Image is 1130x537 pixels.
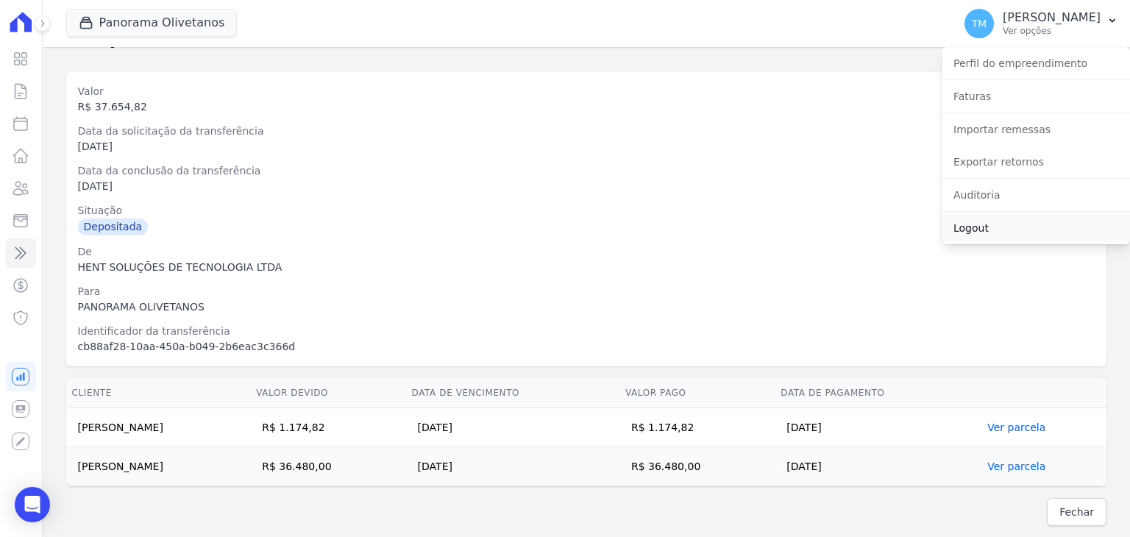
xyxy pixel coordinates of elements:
td: R$ 1.174,82 [250,408,405,447]
p: [PERSON_NAME] [1003,10,1101,25]
th: Valor devido [250,378,405,408]
a: Ver parcela [987,422,1045,433]
td: [DATE] [406,447,619,486]
div: Data da conclusão da transferência [78,163,1095,179]
a: Ver parcela [987,460,1045,472]
div: PANORAMA OLIVETANOS [78,299,1095,315]
th: Cliente [66,378,251,408]
span: Fechar [1059,505,1094,519]
a: Perfil do empreendimento [942,50,1130,77]
span: TM [972,18,987,29]
div: HENT SOLUÇÕES DE TECNOLOGIA LTDA [78,260,1095,275]
div: cb88af28-10aa-450a-b049-2b6eac3c366d [78,339,1095,355]
div: Data da solicitação da transferência [78,124,1095,139]
td: [PERSON_NAME] [66,447,251,486]
p: Ver opções [1003,25,1101,37]
td: [DATE] [775,447,981,486]
button: Panorama Olivetanos [66,9,238,37]
a: Importar remessas [942,116,1130,143]
div: [DATE] [78,139,1095,154]
div: Situação [78,203,1095,218]
a: Faturas [942,83,1130,110]
a: Exportar retornos [942,149,1130,175]
td: R$ 1.174,82 [619,408,775,447]
td: [PERSON_NAME] [66,408,251,447]
a: Fechar [1047,498,1106,526]
div: Identificador da transferência [78,324,1095,339]
td: R$ 36.480,00 [619,447,775,486]
div: Open Intercom Messenger [15,487,50,522]
a: Logout [942,215,1130,241]
div: Valor [78,84,1095,99]
div: Depositada [78,218,149,235]
th: Data de Pagamento [775,378,981,408]
a: Auditoria [942,182,1130,208]
div: De [78,244,1095,260]
div: Para [78,284,1095,299]
th: Data de Vencimento [406,378,619,408]
button: TM [PERSON_NAME] Ver opções [953,3,1130,44]
td: [DATE] [775,408,981,447]
div: R$ 37.654,82 [78,99,1095,115]
td: R$ 36.480,00 [250,447,405,486]
div: [DATE] [78,179,1095,194]
td: [DATE] [406,408,619,447]
th: Valor pago [619,378,775,408]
